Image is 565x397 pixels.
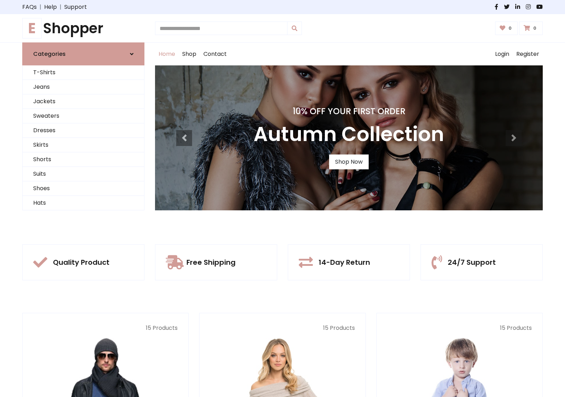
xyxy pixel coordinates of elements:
h4: 10% Off Your First Order [254,106,444,117]
a: 0 [495,22,518,35]
h5: 24/7 Support [448,258,496,267]
h5: Free Shipping [186,258,236,267]
a: Shop Now [329,154,369,169]
a: Shoes [23,181,144,196]
h3: Autumn Collection [254,122,444,146]
a: Shorts [23,152,144,167]
p: 15 Products [387,324,532,332]
a: FAQs [22,3,37,11]
a: Categories [22,42,144,65]
a: Jeans [23,80,144,94]
a: Skirts [23,138,144,152]
p: 15 Products [210,324,355,332]
span: | [37,3,44,11]
span: E [22,18,42,39]
a: Sweaters [23,109,144,123]
a: 0 [519,22,543,35]
a: Support [64,3,87,11]
a: Jackets [23,94,144,109]
a: T-Shirts [23,65,144,80]
h1: Shopper [22,20,144,37]
span: 0 [531,25,538,31]
a: Login [492,43,513,65]
h5: Quality Product [53,258,109,267]
a: Register [513,43,543,65]
span: | [57,3,64,11]
p: 15 Products [33,324,178,332]
a: Suits [23,167,144,181]
a: Hats [23,196,144,210]
h5: 14-Day Return [319,258,370,267]
span: 0 [507,25,513,31]
a: Home [155,43,179,65]
a: Help [44,3,57,11]
a: Dresses [23,123,144,138]
a: Contact [200,43,230,65]
a: Shop [179,43,200,65]
h6: Categories [33,51,66,57]
a: EShopper [22,20,144,37]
